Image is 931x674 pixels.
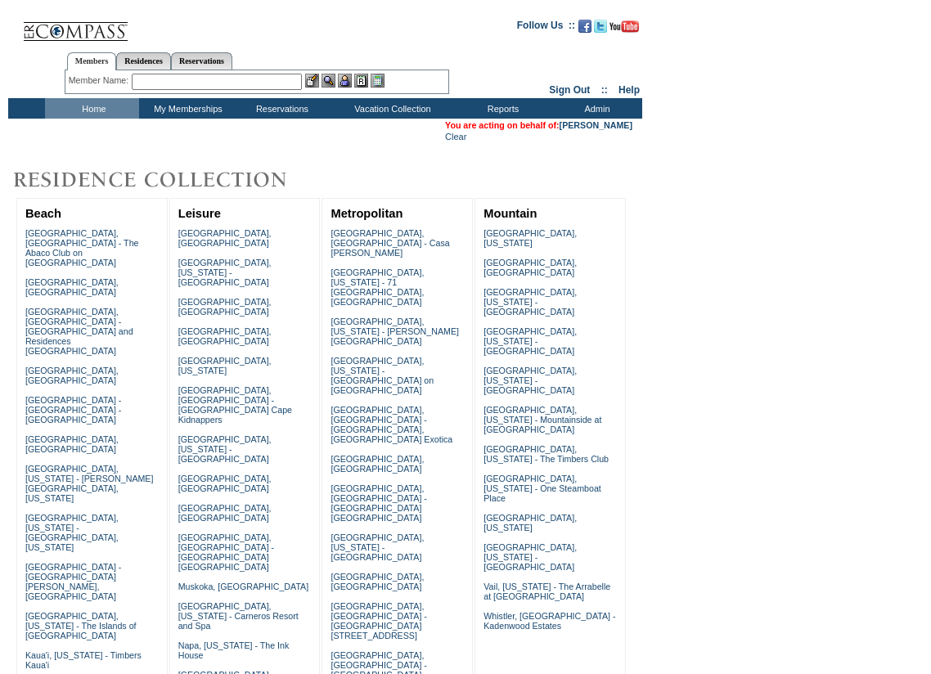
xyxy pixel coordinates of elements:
[483,287,577,317] a: [GEOGRAPHIC_DATA], [US_STATE] - [GEOGRAPHIC_DATA]
[483,228,577,248] a: [GEOGRAPHIC_DATA], [US_STATE]
[331,601,426,640] a: [GEOGRAPHIC_DATA], [GEOGRAPHIC_DATA] - [GEOGRAPHIC_DATA][STREET_ADDRESS]
[483,542,577,572] a: [GEOGRAPHIC_DATA], [US_STATE] - [GEOGRAPHIC_DATA]
[454,98,548,119] td: Reports
[116,52,171,70] a: Residences
[483,258,577,277] a: [GEOGRAPHIC_DATA], [GEOGRAPHIC_DATA]
[371,74,385,88] img: b_calculator.gif
[25,395,121,425] a: [GEOGRAPHIC_DATA] - [GEOGRAPHIC_DATA] - [GEOGRAPHIC_DATA]
[178,434,272,464] a: [GEOGRAPHIC_DATA], [US_STATE] - [GEOGRAPHIC_DATA]
[178,640,290,660] a: Napa, [US_STATE] - The Ink House
[331,317,459,346] a: [GEOGRAPHIC_DATA], [US_STATE] - [PERSON_NAME][GEOGRAPHIC_DATA]
[483,611,615,631] a: Whistler, [GEOGRAPHIC_DATA] - Kadenwood Estates
[25,228,139,267] a: [GEOGRAPHIC_DATA], [GEOGRAPHIC_DATA] - The Abaco Club on [GEOGRAPHIC_DATA]
[594,20,607,33] img: Follow us on Twitter
[601,84,608,96] span: ::
[25,277,119,297] a: [GEOGRAPHIC_DATA], [GEOGRAPHIC_DATA]
[139,98,233,119] td: My Memberships
[25,434,119,454] a: [GEOGRAPHIC_DATA], [GEOGRAPHIC_DATA]
[483,582,610,601] a: Vail, [US_STATE] - The Arrabelle at [GEOGRAPHIC_DATA]
[305,74,319,88] img: b_edit.gif
[178,258,272,287] a: [GEOGRAPHIC_DATA], [US_STATE] - [GEOGRAPHIC_DATA]
[8,164,327,196] img: Destinations by Exclusive Resorts
[331,454,424,474] a: [GEOGRAPHIC_DATA], [GEOGRAPHIC_DATA]
[69,74,132,88] div: Member Name:
[67,52,117,70] a: Members
[25,307,133,356] a: [GEOGRAPHIC_DATA], [GEOGRAPHIC_DATA] - [GEOGRAPHIC_DATA] and Residences [GEOGRAPHIC_DATA]
[178,385,292,425] a: [GEOGRAPHIC_DATA], [GEOGRAPHIC_DATA] - [GEOGRAPHIC_DATA] Cape Kidnappers
[331,207,403,220] a: Metropolitan
[483,326,577,356] a: [GEOGRAPHIC_DATA], [US_STATE] - [GEOGRAPHIC_DATA]
[331,356,434,395] a: [GEOGRAPHIC_DATA], [US_STATE] - [GEOGRAPHIC_DATA] on [GEOGRAPHIC_DATA]
[609,25,639,34] a: Subscribe to our YouTube Channel
[25,464,154,503] a: [GEOGRAPHIC_DATA], [US_STATE] - [PERSON_NAME][GEOGRAPHIC_DATA], [US_STATE]
[331,572,424,591] a: [GEOGRAPHIC_DATA], [GEOGRAPHIC_DATA]
[594,25,607,34] a: Follow us on Twitter
[178,503,272,523] a: [GEOGRAPHIC_DATA], [GEOGRAPHIC_DATA]
[483,207,537,220] a: Mountain
[178,474,272,493] a: [GEOGRAPHIC_DATA], [GEOGRAPHIC_DATA]
[25,207,61,220] a: Beach
[327,98,454,119] td: Vacation Collection
[354,74,368,88] img: Reservations
[549,84,590,96] a: Sign Out
[331,483,426,523] a: [GEOGRAPHIC_DATA], [GEOGRAPHIC_DATA] - [GEOGRAPHIC_DATA] [GEOGRAPHIC_DATA]
[22,8,128,42] img: Compass Home
[25,366,119,385] a: [GEOGRAPHIC_DATA], [GEOGRAPHIC_DATA]
[25,650,142,670] a: Kaua'i, [US_STATE] - Timbers Kaua'i
[618,84,640,96] a: Help
[178,297,272,317] a: [GEOGRAPHIC_DATA], [GEOGRAPHIC_DATA]
[322,74,335,88] img: View
[517,18,575,38] td: Follow Us ::
[331,405,452,444] a: [GEOGRAPHIC_DATA], [GEOGRAPHIC_DATA] - [GEOGRAPHIC_DATA], [GEOGRAPHIC_DATA] Exotica
[483,405,601,434] a: [GEOGRAPHIC_DATA], [US_STATE] - Mountainside at [GEOGRAPHIC_DATA]
[483,474,601,503] a: [GEOGRAPHIC_DATA], [US_STATE] - One Steamboat Place
[578,25,591,34] a: Become our fan on Facebook
[178,532,274,572] a: [GEOGRAPHIC_DATA], [GEOGRAPHIC_DATA] - [GEOGRAPHIC_DATA] [GEOGRAPHIC_DATA]
[445,120,632,130] span: You are acting on behalf of:
[445,132,466,142] a: Clear
[178,601,299,631] a: [GEOGRAPHIC_DATA], [US_STATE] - Carneros Resort and Spa
[178,582,308,591] a: Muskoka, [GEOGRAPHIC_DATA]
[25,562,121,601] a: [GEOGRAPHIC_DATA] - [GEOGRAPHIC_DATA][PERSON_NAME], [GEOGRAPHIC_DATA]
[331,532,424,562] a: [GEOGRAPHIC_DATA], [US_STATE] - [GEOGRAPHIC_DATA]
[331,228,449,258] a: [GEOGRAPHIC_DATA], [GEOGRAPHIC_DATA] - Casa [PERSON_NAME]
[45,98,139,119] td: Home
[331,267,424,307] a: [GEOGRAPHIC_DATA], [US_STATE] - 71 [GEOGRAPHIC_DATA], [GEOGRAPHIC_DATA]
[233,98,327,119] td: Reservations
[25,513,119,552] a: [GEOGRAPHIC_DATA], [US_STATE] - [GEOGRAPHIC_DATA], [US_STATE]
[578,20,591,33] img: Become our fan on Facebook
[178,326,272,346] a: [GEOGRAPHIC_DATA], [GEOGRAPHIC_DATA]
[25,611,137,640] a: [GEOGRAPHIC_DATA], [US_STATE] - The Islands of [GEOGRAPHIC_DATA]
[560,120,632,130] a: [PERSON_NAME]
[338,74,352,88] img: Impersonate
[609,20,639,33] img: Subscribe to our YouTube Channel
[178,356,272,375] a: [GEOGRAPHIC_DATA], [US_STATE]
[178,228,272,248] a: [GEOGRAPHIC_DATA], [GEOGRAPHIC_DATA]
[483,366,577,395] a: [GEOGRAPHIC_DATA], [US_STATE] - [GEOGRAPHIC_DATA]
[483,444,609,464] a: [GEOGRAPHIC_DATA], [US_STATE] - The Timbers Club
[178,207,221,220] a: Leisure
[171,52,232,70] a: Reservations
[548,98,642,119] td: Admin
[483,513,577,532] a: [GEOGRAPHIC_DATA], [US_STATE]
